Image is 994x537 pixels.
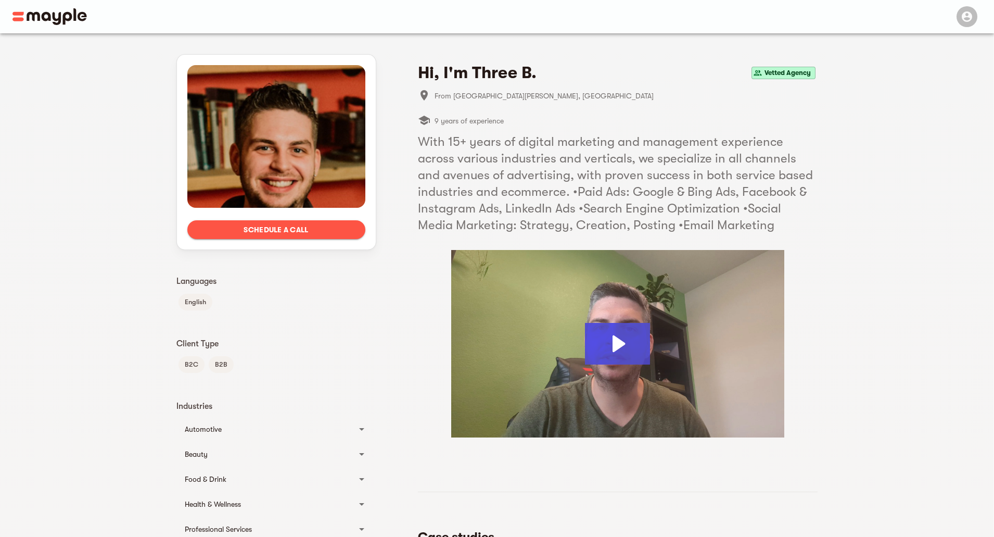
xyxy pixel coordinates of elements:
[185,523,349,535] div: Professional Services
[176,338,376,350] p: Client Type
[185,473,349,485] div: Food & Drink
[451,250,784,438] img: Video Thumbnail
[176,492,376,517] div: Health & Wellness
[196,223,357,236] span: Schedule a call
[760,67,815,79] span: Vetted Agency
[435,115,504,127] span: 9 years of experience
[179,296,212,308] span: English
[179,358,205,371] span: B2C
[185,448,349,460] div: Beauty
[209,358,234,371] span: B2B
[950,11,982,20] span: Menu
[185,498,349,510] div: Health & Wellness
[176,442,376,467] div: Beauty
[176,400,376,413] p: Industries
[418,63,537,83] h4: Hi, I'm Three B.
[185,423,349,435] div: Automotive
[176,275,376,288] p: Languages
[435,90,818,102] span: From [GEOGRAPHIC_DATA][PERSON_NAME], [GEOGRAPHIC_DATA]
[418,133,818,233] h5: With 15+ years of digital marketing and management experience across various industries and verti...
[176,467,376,492] div: Food & Drink
[176,417,376,442] div: Automotive
[585,323,650,365] button: Play Video: Aaron Hammond
[12,8,87,25] img: Main logo
[187,220,365,239] button: Schedule a call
